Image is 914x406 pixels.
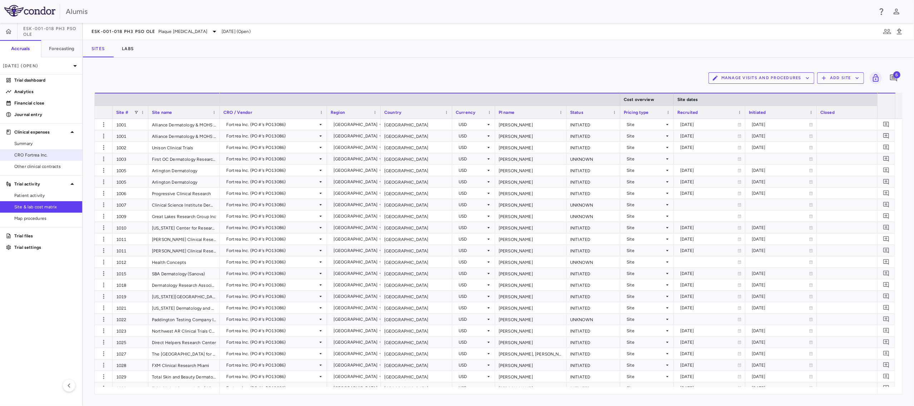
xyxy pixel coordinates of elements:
[883,258,890,265] svg: Add comment
[567,279,620,290] div: INITIATED
[148,188,220,199] div: Progressive Clinical Research
[381,245,452,256] div: [GEOGRAPHIC_DATA]
[222,28,251,35] span: [DATE] (Open)
[334,291,378,302] div: [GEOGRAPHIC_DATA]
[680,188,737,199] div: [DATE]
[881,154,891,164] button: Add comment
[3,63,71,69] p: [DATE] (Open)
[627,153,664,165] div: Site
[881,142,891,152] button: Add comment
[381,188,452,199] div: [GEOGRAPHIC_DATA]
[148,199,220,210] div: Clinical Science Institute Dermatology Institute
[148,211,220,222] div: Great Lakes Research Group Inc
[680,279,737,291] div: [DATE]
[680,165,737,176] div: [DATE]
[113,382,148,393] div: 1030
[113,348,148,359] div: 1027
[883,316,890,323] svg: Add comment
[158,28,207,35] span: Plaque [MEDICAL_DATA]
[567,325,620,336] div: INITIATED
[881,314,891,324] button: Add comment
[495,165,567,176] div: [PERSON_NAME]
[881,131,891,141] button: Add comment
[752,165,809,176] div: [DATE]
[148,233,220,245] div: [PERSON_NAME] Clinical Research Group
[459,176,486,188] div: USD
[752,119,809,130] div: [DATE]
[113,325,148,336] div: 1023
[883,190,890,197] svg: Add comment
[226,130,318,142] div: Fortrea Inc. (PO #'s PO13086)
[334,188,378,199] div: [GEOGRAPHIC_DATA]
[680,233,737,245] div: [DATE]
[567,211,620,222] div: UNKNOWN
[92,29,155,34] span: ESK-001-018 Ph3 PsO OLE
[883,373,890,380] svg: Add comment
[495,371,567,382] div: [PERSON_NAME]
[752,233,809,245] div: [DATE]
[14,152,76,158] span: CRO Fortrea Inc.
[226,268,318,279] div: Fortrea Inc. (PO #'s PO13086)
[4,5,55,16] img: logo-full-SnFGN8VE.png
[567,199,620,210] div: UNKNOWN
[752,130,809,142] div: [DATE]
[381,302,452,313] div: [GEOGRAPHIC_DATA]
[459,279,486,291] div: USD
[381,268,452,279] div: [GEOGRAPHIC_DATA]
[381,348,452,359] div: [GEOGRAPHIC_DATA]
[148,268,220,279] div: SBA Dermatology (Sanova)
[883,167,890,174] svg: Add comment
[883,350,890,357] svg: Add comment
[334,142,378,153] div: [GEOGRAPHIC_DATA]
[883,339,890,345] svg: Add comment
[881,246,891,255] button: Add comment
[888,72,900,84] button: Add comment
[148,291,220,302] div: [US_STATE][GEOGRAPHIC_DATA]
[113,211,148,222] div: 1009
[495,325,567,336] div: [PERSON_NAME]
[680,176,737,188] div: [DATE]
[883,270,890,277] svg: Add comment
[226,119,318,130] div: Fortrea Inc. (PO #'s PO13086)
[148,325,220,336] div: Northwest AR Clinical Trials Center PLLC
[883,247,890,254] svg: Add comment
[113,233,148,245] div: 1011
[113,142,148,153] div: 1002
[495,199,567,210] div: [PERSON_NAME]
[459,222,486,233] div: USD
[752,142,809,153] div: [DATE]
[883,201,890,208] svg: Add comment
[820,110,835,115] span: Closed
[113,165,148,176] div: 1005
[226,165,318,176] div: Fortrea Inc. (PO #'s PO13086)
[14,204,76,210] span: Site & lab cost matrix
[148,165,220,176] div: Arlington Dermatology
[459,256,486,268] div: USD
[14,129,68,135] p: Clinical expenses
[567,359,620,371] div: INITIATED
[113,130,148,141] div: 1001
[680,222,737,233] div: [DATE]
[627,268,664,279] div: Site
[680,245,737,256] div: [DATE]
[113,245,148,256] div: 1011
[881,269,891,278] button: Add comment
[152,110,172,115] span: Site name
[148,130,220,141] div: Alliance Dermatology & MOHS Center
[113,314,148,325] div: 1022
[459,233,486,245] div: USD
[495,302,567,313] div: [PERSON_NAME]
[113,291,148,302] div: 1019
[567,245,620,256] div: INITIATED
[495,119,567,130] div: [PERSON_NAME]
[627,279,664,291] div: Site
[881,280,891,290] button: Add comment
[567,119,620,130] div: INITIATED
[148,153,220,164] div: First OC Dermatology Research, Inc.
[495,382,567,393] div: [PERSON_NAME]
[334,245,378,256] div: [GEOGRAPHIC_DATA]
[456,110,475,115] span: Currency
[381,130,452,141] div: [GEOGRAPHIC_DATA]
[226,222,318,233] div: Fortrea Inc. (PO #'s PO13086)
[883,213,890,219] svg: Add comment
